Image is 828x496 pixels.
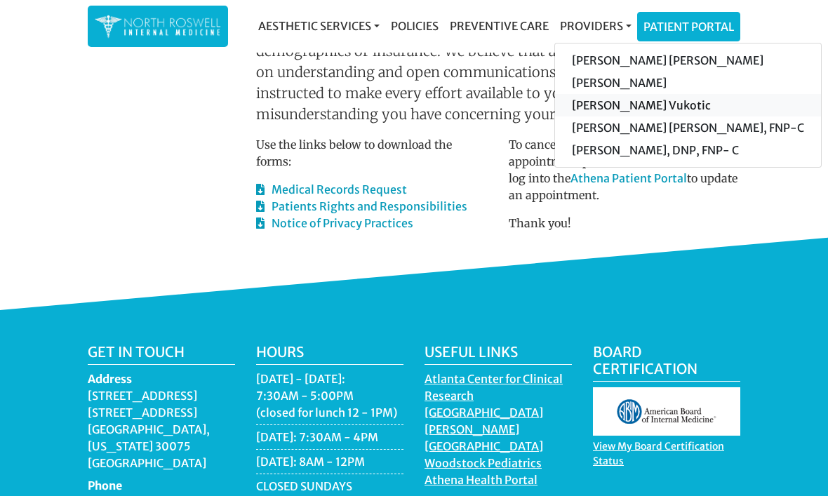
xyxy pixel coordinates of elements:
a: Woodstock Pediatrics [425,456,542,474]
a: [GEOGRAPHIC_DATA] [425,439,543,457]
img: North Roswell Internal Medicine [95,13,221,40]
dt: Phone [88,477,235,494]
li: [DATE]: 8AM - 12PM [256,453,403,474]
dd: [STREET_ADDRESS] [STREET_ADDRESS] [GEOGRAPHIC_DATA], [US_STATE] 30075 [GEOGRAPHIC_DATA] [88,387,235,471]
a: Preventive Care [444,12,554,40]
a: 770.645.0017 [638,154,716,168]
h5: Useful Links [425,344,572,365]
li: [DATE]: 7:30AM - 4PM [256,429,403,450]
a: [GEOGRAPHIC_DATA][PERSON_NAME] [425,405,543,440]
a: Patient Portal [638,13,740,41]
h5: Hours [256,344,403,365]
p: Use the links below to download the forms: [256,136,488,170]
a: [PERSON_NAME], DNP, FNP- C [555,139,821,161]
h5: Board Certification [593,344,740,382]
a: Aesthetic Services [253,12,385,40]
p: Thank you! [509,215,740,232]
a: Athena Patient Portal [570,171,687,185]
a: Policies [385,12,444,40]
img: aboim_logo.gif [593,387,740,436]
a: [PERSON_NAME] [PERSON_NAME], FNP-C [555,116,821,139]
a: Patients Rights and Responsibilities [256,199,467,213]
a: View My Board Certification Status [593,440,724,471]
h5: Get in touch [88,344,235,365]
dt: Address [88,370,235,387]
a: [PERSON_NAME] Vukotic [555,94,821,116]
a: [PERSON_NAME] [PERSON_NAME] [555,49,821,72]
a: Notice of Privacy Practices [256,216,413,230]
a: Atlanta Center for Clinical Research [425,372,563,406]
a: Athena Health Portal [425,473,537,490]
li: [DATE] - [DATE]: 7:30AM - 5:00PM (closed for lunch 12 - 1PM) [256,370,403,425]
a: Medical Records Request [256,182,407,196]
a: [PERSON_NAME] [555,72,821,94]
p: To cancel or make changes to your appointment please call or log into the to update an appointment. [509,136,740,203]
a: Providers [554,12,637,40]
